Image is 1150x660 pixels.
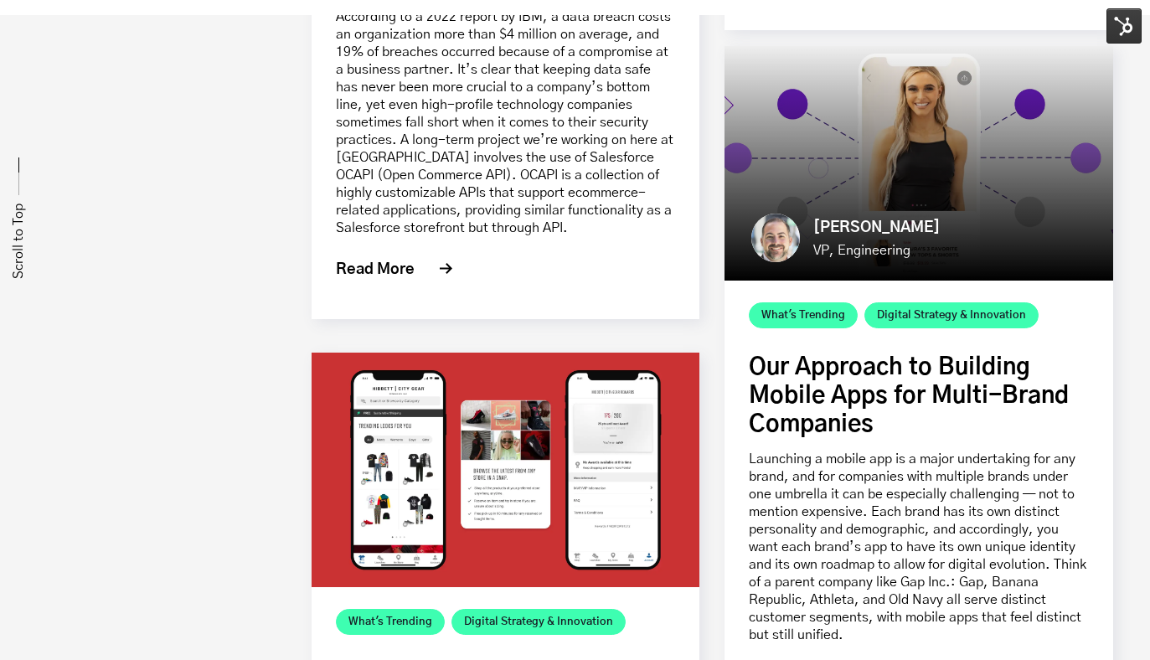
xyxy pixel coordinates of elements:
a: Read More [336,262,456,277]
a: Digital Strategy & Innovation [451,609,626,635]
a: Digital Strategy & Innovation [864,302,1039,328]
a: Our Approach to Building Mobile Apps for Multi-Brand Companies [749,356,1069,436]
a: According to a 2022 report by IBM, a data breach costs an organization more than $4 million on av... [336,10,673,235]
img: HubSpot Tools Menu Toggle [1106,8,1142,44]
a: What's Trending [336,609,445,635]
a: Launching a mobile app is a major undertaking for any brand, and for companies with multiple bran... [749,452,1086,642]
a: Scroll to Top [10,204,28,279]
a: What's Trending [749,302,858,328]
